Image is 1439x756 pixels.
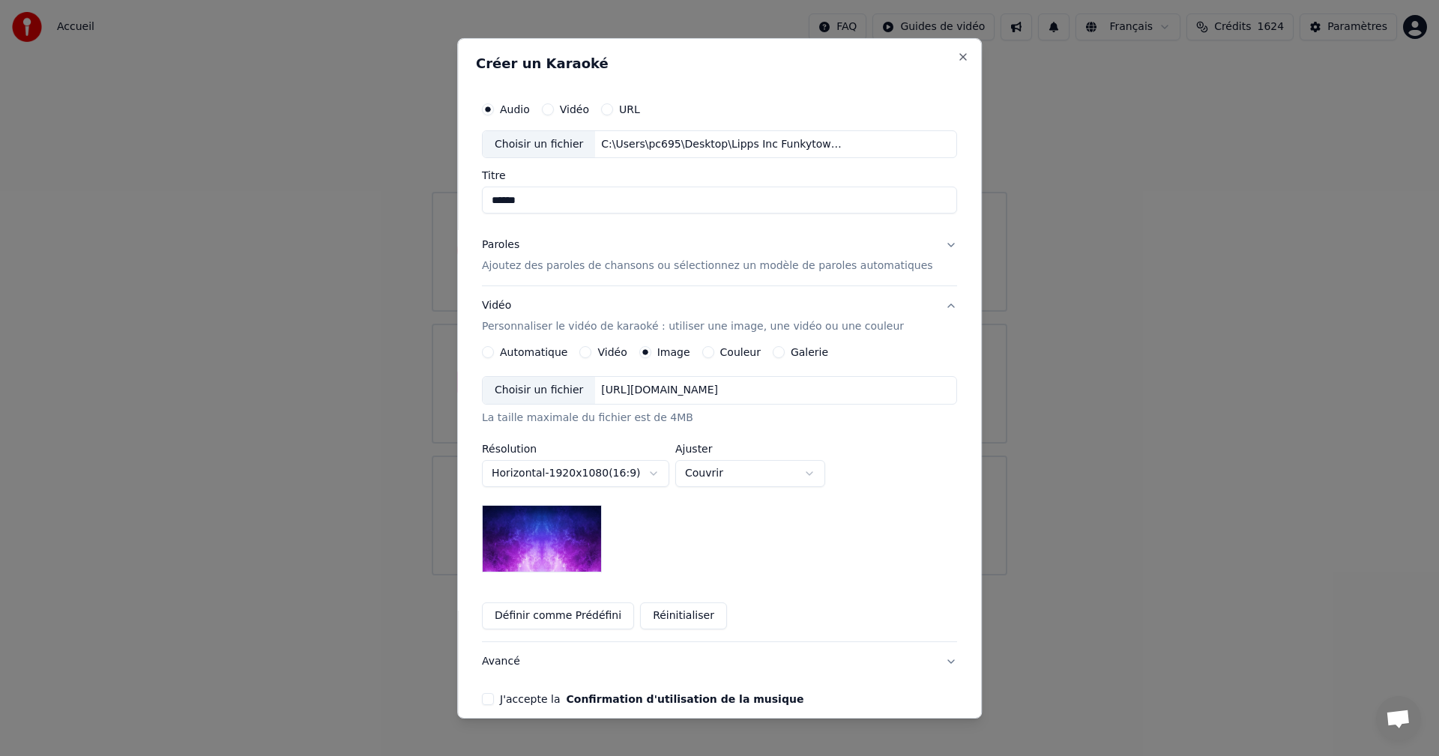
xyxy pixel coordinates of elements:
label: Vidéo [560,103,589,114]
button: VidéoPersonnaliser le vidéo de karaoké : utiliser une image, une vidéo ou une couleur [482,286,957,346]
div: La taille maximale du fichier est de 4MB [482,411,957,426]
p: Personnaliser le vidéo de karaoké : utiliser une image, une vidéo ou une couleur [482,319,904,334]
h2: Créer un Karaoké [476,56,963,70]
label: Audio [500,103,530,114]
button: ParolesAjoutez des paroles de chansons ou sélectionnez un modèle de paroles automatiques [482,226,957,285]
div: Paroles [482,238,519,252]
div: [URL][DOMAIN_NAME] [596,383,725,398]
label: Automatique [500,347,567,357]
label: Galerie [791,347,828,357]
label: Image [657,347,690,357]
button: Définir comme Prédéfini [482,602,634,629]
div: VidéoPersonnaliser le vidéo de karaoké : utiliser une image, une vidéo ou une couleur [482,346,957,641]
label: Couleur [720,347,761,357]
label: J'accepte la [500,694,803,704]
button: Réinitialiser [640,602,727,629]
button: Avancé [482,642,957,681]
p: Ajoutez des paroles de chansons ou sélectionnez un modèle de paroles automatiques [482,258,933,273]
label: Résolution [482,444,669,454]
div: Choisir un fichier [483,377,595,404]
label: Vidéo [598,347,627,357]
label: Ajuster [675,444,825,454]
div: Vidéo [482,298,904,334]
button: J'accepte la [567,694,804,704]
label: URL [619,103,640,114]
div: Choisir un fichier [483,130,595,157]
div: C:\Users\pc695\Desktop\Lipps Inc Funkytown Extended Version 1979 1980 DJ [PERSON_NAME] HD.mp3 [596,136,851,151]
label: Titre [482,170,957,181]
